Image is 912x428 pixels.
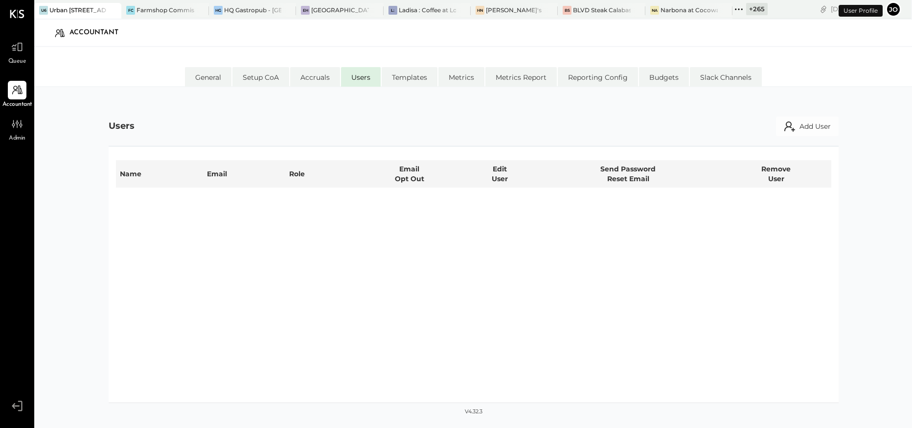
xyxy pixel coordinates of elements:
[185,67,231,87] li: General
[214,6,223,15] div: HG
[639,67,689,87] li: Budgets
[69,25,128,41] div: Accountant
[563,6,571,15] div: BS
[573,6,630,14] div: BLVD Steak Calabasas
[831,4,883,14] div: [DATE]
[465,408,482,416] div: v 4.32.3
[311,6,368,14] div: [GEOGRAPHIC_DATA]
[116,160,203,188] th: Name
[486,6,543,14] div: [PERSON_NAME]'s Nashville
[126,6,135,15] div: FC
[886,1,901,17] button: Jo
[109,120,135,133] div: Users
[2,100,32,109] span: Accountant
[49,6,107,14] div: Urban [STREET_ADDRESS] LLC
[341,67,381,87] li: Users
[839,5,883,17] div: User Profile
[301,6,310,15] div: EH
[746,3,768,15] div: + 265
[0,38,34,66] a: Queue
[8,57,26,66] span: Queue
[354,160,464,188] th: Email Opt Out
[224,6,281,14] div: HQ Gastropub - [GEOGRAPHIC_DATA]
[9,134,25,143] span: Admin
[485,67,557,87] li: Metrics Report
[438,67,484,87] li: Metrics
[285,160,355,188] th: Role
[382,67,437,87] li: Templates
[776,117,839,136] button: Add User
[0,81,34,109] a: Accountant
[203,160,285,188] th: Email
[399,6,456,14] div: Ladisa : Coffee at Lola's
[558,67,638,87] li: Reporting Config
[721,160,831,188] th: Remove User
[290,67,340,87] li: Accruals
[137,6,194,14] div: Farmshop Commissary
[232,67,289,87] li: Setup CoA
[650,6,659,15] div: Na
[0,115,34,143] a: Admin
[690,67,762,87] li: Slack Channels
[388,6,397,15] div: L:
[819,4,828,14] div: copy link
[464,160,535,188] th: Edit User
[535,160,721,188] th: Send Password Reset Email
[476,6,484,15] div: HN
[39,6,48,15] div: U6
[661,6,718,14] div: Narbona at Cocowalk LLC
